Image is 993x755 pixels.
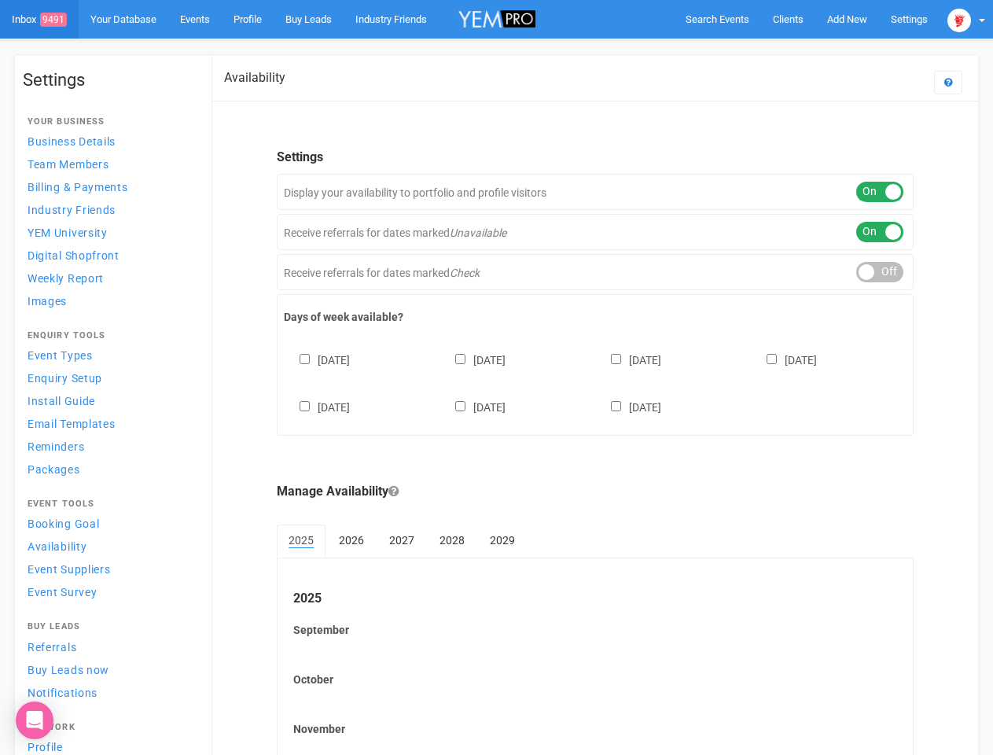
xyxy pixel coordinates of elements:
[28,181,128,193] span: Billing & Payments
[28,372,102,385] span: Enquiry Setup
[28,395,95,407] span: Install Guide
[595,351,661,368] label: [DATE]
[450,226,506,239] em: Unavailable
[23,436,196,457] a: Reminders
[284,309,907,325] label: Days of week available?
[28,517,99,530] span: Booking Goal
[595,398,661,415] label: [DATE]
[439,398,506,415] label: [DATE]
[23,131,196,152] a: Business Details
[293,622,897,638] label: September
[293,672,897,687] label: October
[28,295,67,308] span: Images
[23,153,196,175] a: Team Members
[23,659,196,680] a: Buy Leads now
[284,398,350,415] label: [DATE]
[23,71,196,90] h1: Settings
[277,483,914,501] legend: Manage Availability
[28,272,104,285] span: Weekly Report
[28,135,116,148] span: Business Details
[28,723,191,732] h4: Network
[277,149,914,167] legend: Settings
[23,290,196,311] a: Images
[23,682,196,703] a: Notifications
[28,418,116,430] span: Email Templates
[28,249,120,262] span: Digital Shopfront
[611,401,621,411] input: [DATE]
[28,463,80,476] span: Packages
[455,354,465,364] input: [DATE]
[947,9,971,32] img: open-uri20250107-2-1pbi2ie
[611,354,621,364] input: [DATE]
[293,590,897,608] legend: 2025
[28,226,108,239] span: YEM University
[284,351,350,368] label: [DATE]
[224,71,285,85] h2: Availability
[327,525,376,556] a: 2026
[23,636,196,657] a: Referrals
[450,267,480,279] em: Check
[23,222,196,243] a: YEM University
[28,540,86,553] span: Availability
[767,354,777,364] input: [DATE]
[23,176,196,197] a: Billing & Payments
[23,581,196,602] a: Event Survey
[428,525,476,556] a: 2028
[23,459,196,480] a: Packages
[23,536,196,557] a: Availability
[28,687,97,699] span: Notifications
[23,390,196,411] a: Install Guide
[277,214,914,250] div: Receive referrals for dates marked
[751,351,817,368] label: [DATE]
[377,525,426,556] a: 2027
[23,267,196,289] a: Weekly Report
[300,354,310,364] input: [DATE]
[23,245,196,266] a: Digital Shopfront
[478,525,527,556] a: 2029
[40,13,67,27] span: 9491
[300,401,310,411] input: [DATE]
[28,440,84,453] span: Reminders
[827,13,867,25] span: Add New
[23,558,196,580] a: Event Suppliers
[277,174,914,210] div: Display your availability to portfolio and profile visitors
[277,254,914,290] div: Receive referrals for dates marked
[28,117,191,127] h4: Your Business
[23,344,196,366] a: Event Types
[23,367,196,389] a: Enquiry Setup
[293,721,897,737] label: November
[439,351,506,368] label: [DATE]
[16,702,53,739] div: Open Intercom Messenger
[23,199,196,220] a: Industry Friends
[686,13,749,25] span: Search Events
[28,586,97,598] span: Event Survey
[28,349,93,362] span: Event Types
[23,413,196,434] a: Email Templates
[773,13,804,25] span: Clients
[23,513,196,534] a: Booking Goal
[28,499,191,509] h4: Event Tools
[277,525,325,558] a: 2025
[28,158,108,171] span: Team Members
[455,401,465,411] input: [DATE]
[28,622,191,632] h4: Buy Leads
[28,563,111,576] span: Event Suppliers
[28,331,191,341] h4: Enquiry Tools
